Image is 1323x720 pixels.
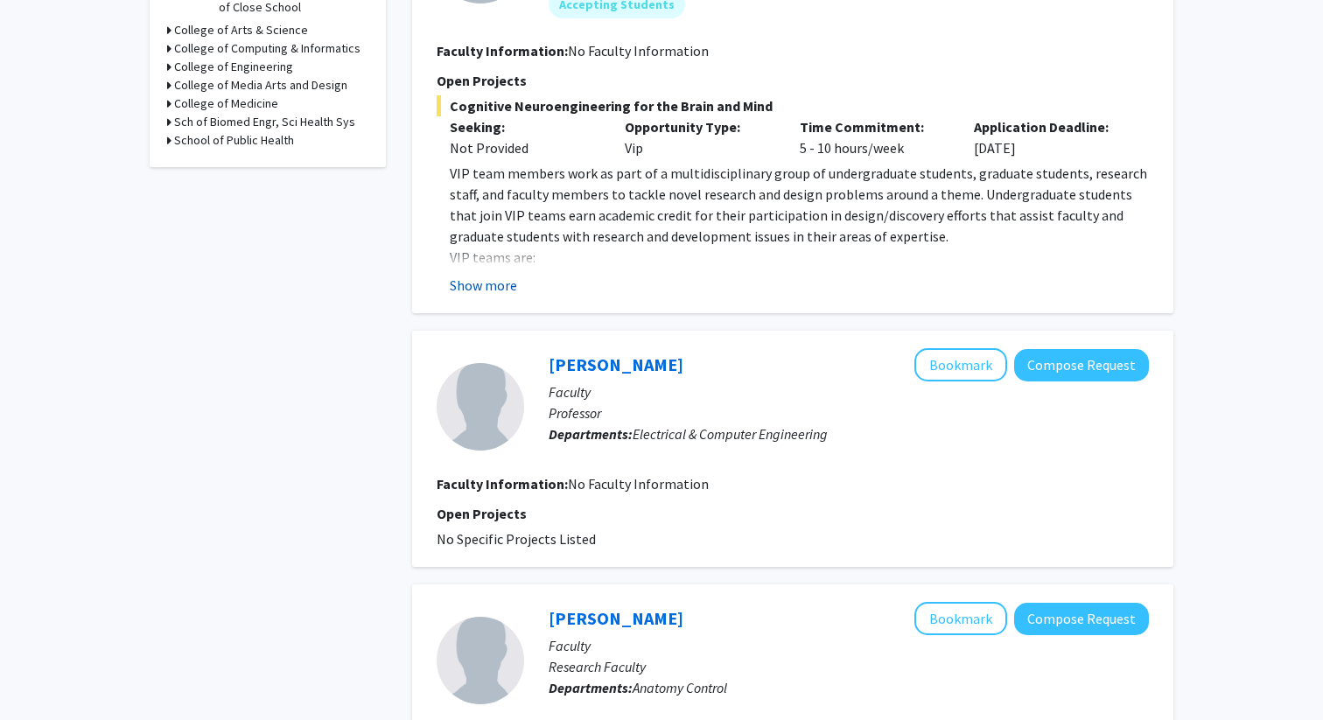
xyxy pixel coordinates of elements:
[633,425,828,443] span: Electrical & Computer Engineering
[568,475,709,493] span: No Faculty Information
[174,131,294,150] h3: School of Public Health
[549,679,633,696] b: Departments:
[437,70,1149,91] p: Open Projects
[450,247,1149,268] p: VIP teams are:
[450,137,598,158] div: Not Provided
[549,607,683,629] a: [PERSON_NAME]
[1014,349,1149,381] button: Compose Request to John Walsh
[437,503,1149,524] p: Open Projects
[437,42,568,59] b: Faculty Information:
[174,94,278,113] h3: College of Medicine
[174,58,293,76] h3: College of Engineering
[549,381,1149,402] p: Faculty
[174,21,308,39] h3: College of Arts & Science
[549,635,1149,656] p: Faculty
[437,475,568,493] b: Faculty Information:
[174,76,347,94] h3: College of Media Arts and Design
[549,353,683,375] a: [PERSON_NAME]
[633,679,727,696] span: Anatomy Control
[961,116,1136,158] div: [DATE]
[450,275,517,296] button: Show more
[174,39,360,58] h3: College of Computing & Informatics
[568,42,709,59] span: No Faculty Information
[800,116,948,137] p: Time Commitment:
[549,402,1149,423] p: Professor
[625,116,773,137] p: Opportunity Type:
[549,425,633,443] b: Departments:
[450,116,598,137] p: Seeking:
[914,602,1007,635] button: Add John Houle to Bookmarks
[437,530,596,548] span: No Specific Projects Listed
[787,116,962,158] div: 5 - 10 hours/week
[13,641,74,707] iframe: Chat
[174,113,355,131] h3: Sch of Biomed Engr, Sci Health Sys
[1014,603,1149,635] button: Compose Request to John Houle
[450,163,1149,247] p: VIP team members work as part of a multidisciplinary group of undergraduate students, graduate st...
[549,656,1149,677] p: Research Faculty
[974,116,1123,137] p: Application Deadline:
[437,95,1149,116] span: Cognitive Neuroengineering for the Brain and Mind
[914,348,1007,381] button: Add John Walsh to Bookmarks
[612,116,787,158] div: Vip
